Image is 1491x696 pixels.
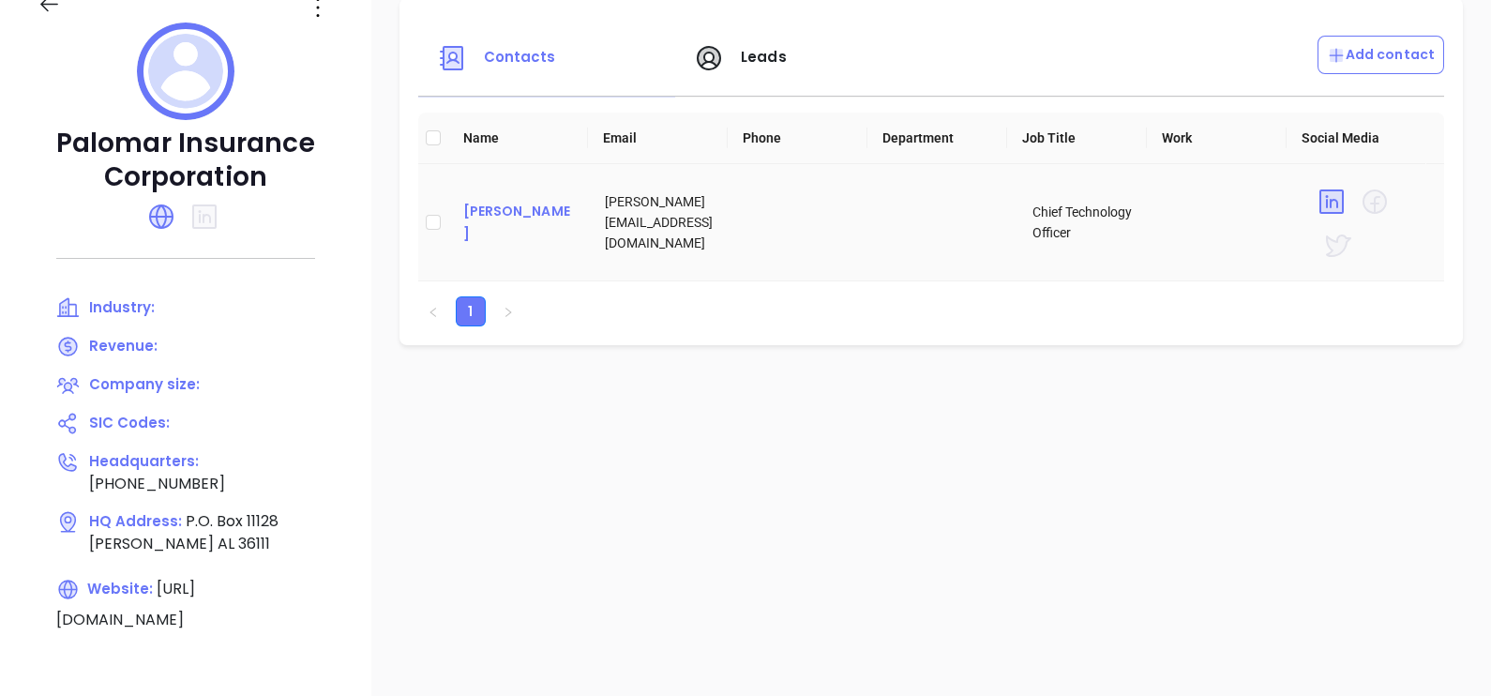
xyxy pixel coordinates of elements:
[38,127,334,194] p: Palomar Insurance Corporation
[89,297,155,317] span: Industry:
[89,510,279,554] span: P.O. Box 11128 [PERSON_NAME] AL 36111
[448,113,588,164] th: Name
[137,23,234,120] img: profile logo
[418,296,448,326] button: left
[867,113,1007,164] th: Department
[89,451,199,471] span: Headquarters:
[89,473,225,494] span: [PHONE_NUMBER]
[1017,164,1160,281] td: Chief Technology Officer
[493,296,523,326] li: Next Page
[590,164,732,281] td: [PERSON_NAME][EMAIL_ADDRESS][DOMAIN_NAME]
[728,113,867,164] th: Phone
[588,113,728,164] th: Email
[457,297,485,325] a: 1
[89,336,158,356] span: Revenue:
[89,413,170,432] span: SIC Codes:
[1007,113,1147,164] th: Job Title
[493,296,523,326] button: right
[56,579,153,598] span: Website:
[503,307,514,318] span: right
[89,511,182,531] span: HQ Address:
[456,296,486,326] li: 1
[741,47,787,67] span: Leads
[1287,113,1426,164] th: Social Media
[463,200,576,245] a: [PERSON_NAME]
[484,47,556,67] span: Contacts
[1147,113,1287,164] th: Work
[428,307,439,318] span: left
[89,374,200,394] span: Company size:
[418,296,448,326] li: Previous Page
[1327,45,1435,65] p: Add contact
